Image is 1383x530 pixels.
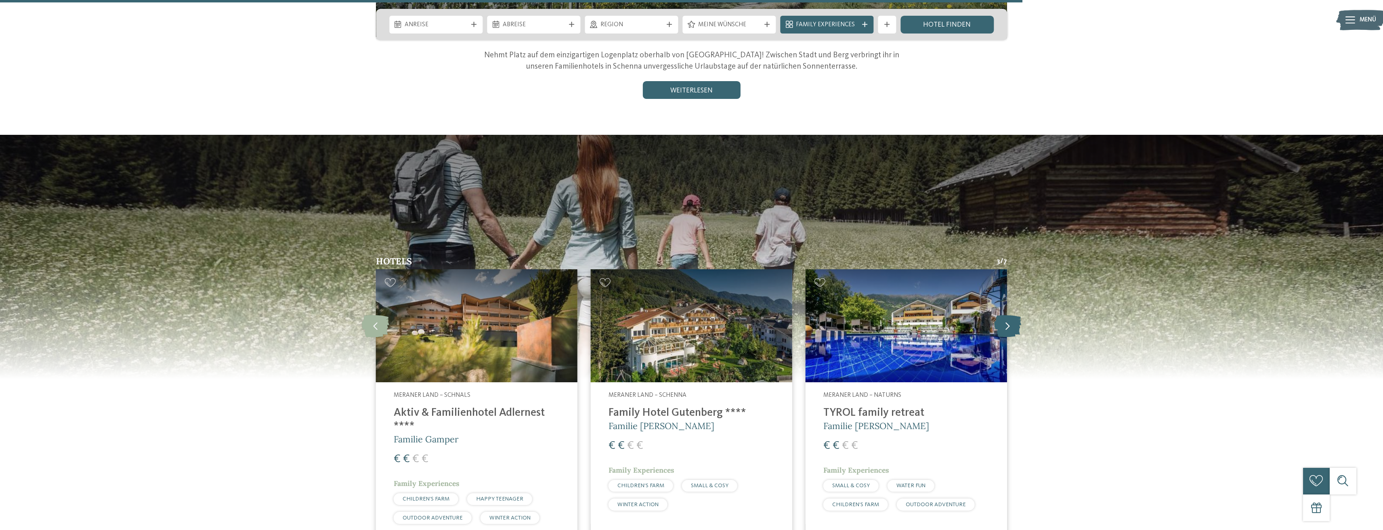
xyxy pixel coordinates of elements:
[823,465,889,475] span: Family Experiences
[806,269,1007,383] img: Familien Wellness Residence Tyrol ****
[642,81,740,99] a: weiterlesen
[609,406,774,420] h4: Family Hotel Gutenberg ****
[906,502,966,507] span: OUTDOOR ADVENTURE
[1000,257,1003,267] span: /
[851,440,858,452] span: €
[376,269,577,383] img: Aktiv & Familienhotel Adlernest ****
[609,465,674,475] span: Family Experiences
[394,479,460,488] span: Family Experiences
[823,420,929,432] span: Familie [PERSON_NAME]
[823,392,901,398] span: Meraner Land – Naturns
[503,21,565,29] span: Abreise
[617,483,664,488] span: CHILDREN’S FARM
[698,21,760,29] span: Meine Wünsche
[617,502,659,507] span: WINTER ACTION
[481,50,903,72] p: Nehmt Platz auf dem einzigartigen Logenplatz oberhalb von [GEOGRAPHIC_DATA]! Zwischen Stadt und B...
[394,453,401,465] span: €
[476,496,523,502] span: HAPPY TEENAGER
[609,440,615,452] span: €
[691,483,728,488] span: SMALL & COSY
[842,440,849,452] span: €
[600,21,663,29] span: Region
[823,440,830,452] span: €
[412,453,419,465] span: €
[609,420,714,432] span: Familie [PERSON_NAME]
[394,392,470,398] span: Meraner Land – Schnals
[422,453,428,465] span: €
[636,440,643,452] span: €
[405,21,467,29] span: Anreise
[997,257,1000,267] span: 3
[896,483,925,488] span: WATER FUN
[832,483,870,488] span: SMALL & COSY
[403,453,410,465] span: €
[618,440,625,452] span: €
[833,440,839,452] span: €
[394,434,459,445] span: Familie Gamper
[394,406,560,433] h4: Aktiv & Familienhotel Adlernest ****
[796,21,858,29] span: Family Experiences
[376,256,412,267] span: Hotels
[1003,257,1007,267] span: 7
[823,406,989,420] h4: TYROL family retreat
[609,392,686,398] span: Meraner Land – Schenna
[627,440,634,452] span: €
[403,496,449,502] span: CHILDREN’S FARM
[591,269,792,383] img: Family Hotel Gutenberg ****
[489,515,531,521] span: WINTER ACTION
[900,16,994,34] a: Hotel finden
[403,515,463,521] span: OUTDOOR ADVENTURE
[832,502,879,507] span: CHILDREN’S FARM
